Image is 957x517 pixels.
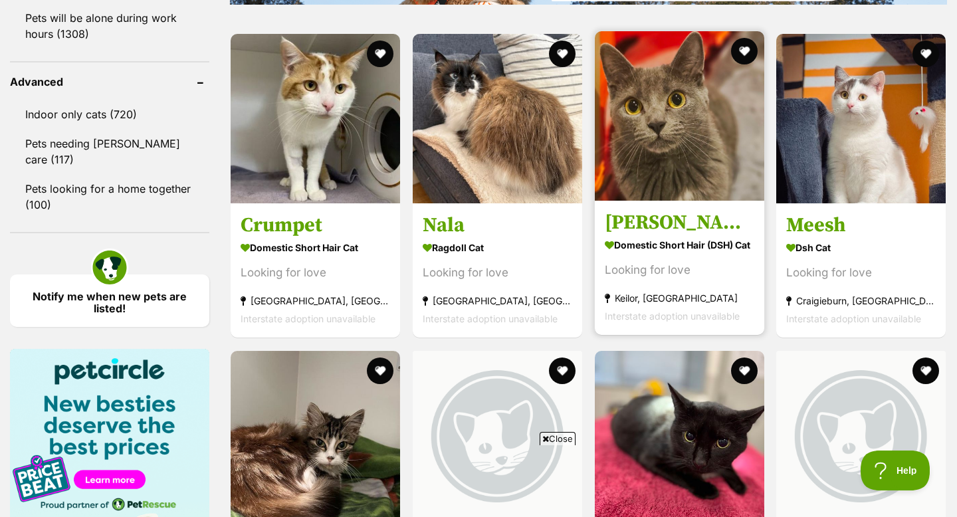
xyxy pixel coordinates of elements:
h3: [PERSON_NAME] [605,211,754,236]
h3: Meesh [786,213,936,239]
img: Vera - Domestic Short Hair (DSH) Cat [595,31,764,201]
span: Close [540,432,576,445]
span: Interstate adoption unavailable [786,314,921,325]
a: Pets needing [PERSON_NAME] care (117) [10,130,209,173]
a: Pets looking for a home together (100) [10,175,209,219]
iframe: Help Scout Beacon - Open [861,451,930,490]
strong: Domestic Short Hair Cat [241,239,390,258]
a: [PERSON_NAME] Domestic Short Hair (DSH) Cat Looking for love Keilor, [GEOGRAPHIC_DATA] Interstate... [595,201,764,336]
button: favourite [912,41,939,67]
img: Crumpet - Domestic Short Hair Cat [231,34,400,203]
strong: Dsh Cat [786,239,936,258]
img: Nala - Ragdoll Cat [413,34,582,203]
button: favourite [367,41,393,67]
strong: [GEOGRAPHIC_DATA], [GEOGRAPHIC_DATA] [241,292,390,310]
button: favourite [367,358,393,384]
strong: Ragdoll Cat [423,239,572,258]
a: Crumpet Domestic Short Hair Cat Looking for love [GEOGRAPHIC_DATA], [GEOGRAPHIC_DATA] Interstate ... [231,203,400,338]
a: Nala Ragdoll Cat Looking for love [GEOGRAPHIC_DATA], [GEOGRAPHIC_DATA] Interstate adoption unavai... [413,203,582,338]
header: Advanced [10,76,209,88]
h3: Nala [423,213,572,239]
strong: Craigieburn, [GEOGRAPHIC_DATA] [786,292,936,310]
button: favourite [549,358,576,384]
strong: Domestic Short Hair (DSH) Cat [605,236,754,255]
a: Indoor only cats (720) [10,100,209,128]
span: Interstate adoption unavailable [423,314,558,325]
h3: Crumpet [241,213,390,239]
button: favourite [912,358,939,384]
strong: [GEOGRAPHIC_DATA], [GEOGRAPHIC_DATA] [423,292,572,310]
button: favourite [549,41,576,67]
iframe: Advertisement [237,451,720,510]
a: Notify me when new pets are listed! [10,274,209,327]
div: Looking for love [786,264,936,282]
span: Interstate adoption unavailable [241,314,375,325]
div: Looking for love [241,264,390,282]
div: Looking for love [605,262,754,280]
button: favourite [730,38,757,64]
img: Meesh - Dsh Cat [776,34,946,203]
strong: Keilor, [GEOGRAPHIC_DATA] [605,290,754,308]
button: favourite [730,358,757,384]
span: Interstate adoption unavailable [605,311,740,322]
a: Pets will be alone during work hours (1308) [10,4,209,48]
a: Meesh Dsh Cat Looking for love Craigieburn, [GEOGRAPHIC_DATA] Interstate adoption unavailable [776,203,946,338]
div: Looking for love [423,264,572,282]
